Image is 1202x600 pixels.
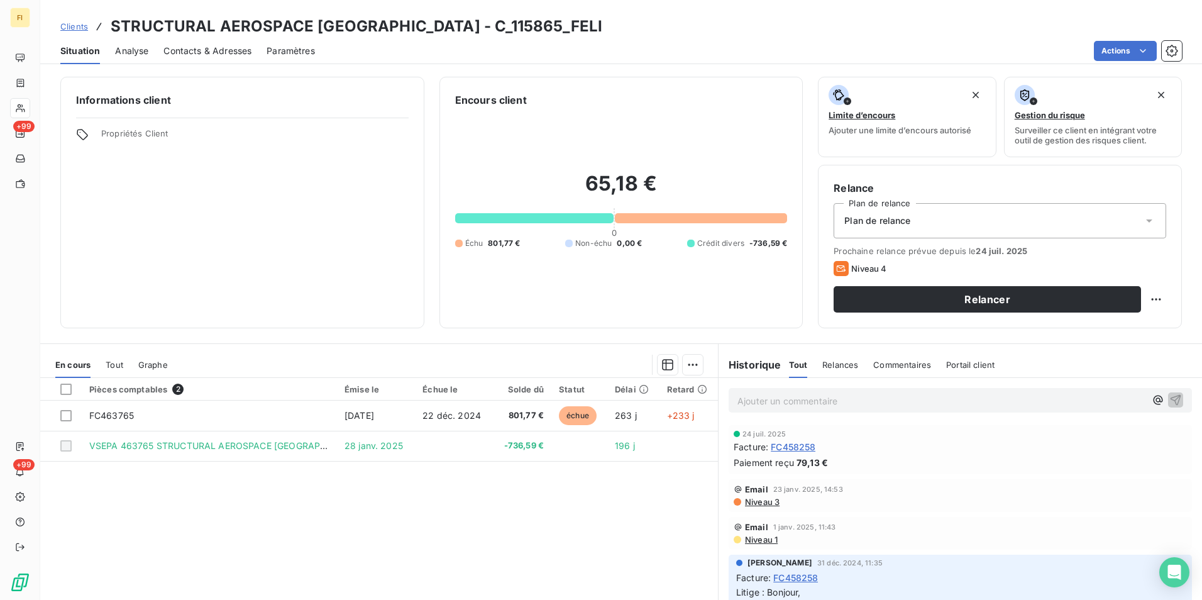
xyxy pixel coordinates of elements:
span: -736,59 € [749,238,787,249]
span: 1 janv. 2025, 11:43 [773,523,836,531]
span: Prochaine relance prévue depuis le [834,246,1166,256]
div: Émise le [345,384,407,394]
span: Niveau 1 [744,535,778,545]
span: +233 j [667,410,695,421]
span: 24 juil. 2025 [742,430,786,438]
span: +99 [13,121,35,132]
div: FI [10,8,30,28]
h3: STRUCTURAL AEROSPACE [GEOGRAPHIC_DATA] - C_115865_FELI [111,15,602,38]
span: Facture : [734,440,768,453]
span: Surveiller ce client en intégrant votre outil de gestion des risques client. [1015,125,1171,145]
div: Délai [615,384,652,394]
span: Non-échu [575,238,612,249]
span: +99 [13,459,35,470]
span: Échu [465,238,483,249]
span: Gestion du risque [1015,110,1085,120]
span: Situation [60,45,100,57]
div: Statut [559,384,600,394]
span: Email [745,484,768,494]
div: Échue le [422,384,485,394]
span: Crédit divers [697,238,744,249]
div: Retard [667,384,710,394]
span: Relances [822,360,858,370]
button: Relancer [834,286,1141,313]
span: Propriétés Client [101,128,409,146]
span: 0 [612,228,617,238]
span: Tout [789,360,808,370]
span: Analyse [115,45,148,57]
span: VSEPA 463765 STRUCTURAL AEROSPACE [GEOGRAPHIC_DATA] [89,440,366,451]
h6: Historique [719,357,781,372]
div: Open Intercom Messenger [1159,557,1189,587]
span: 196 j [615,440,635,451]
span: Clients [60,21,88,31]
span: Email [745,522,768,532]
a: Clients [60,20,88,33]
span: 23 janv. 2025, 14:53 [773,486,843,493]
span: [PERSON_NAME] [747,557,812,569]
span: Commentaires [873,360,931,370]
button: Actions [1094,41,1157,61]
span: 0,00 € [617,238,642,249]
span: Niveau 4 [851,264,886,274]
span: Plan de relance [844,214,910,227]
h6: Informations client [76,92,409,108]
button: Limite d’encoursAjouter une limite d’encours autorisé [818,77,996,157]
h6: Relance [834,181,1166,196]
span: Portail client [946,360,995,370]
span: 2 [172,384,184,395]
span: 79,13 € [797,456,828,469]
span: FC458258 [771,440,815,453]
img: Logo LeanPay [10,572,30,592]
a: +99 [10,123,30,143]
span: Niveau 3 [744,497,780,507]
span: échue [559,406,597,425]
span: Paramètres [267,45,315,57]
span: 31 déc. 2024, 11:35 [817,559,883,567]
h6: Encours client [455,92,527,108]
h2: 65,18 € [455,171,788,209]
span: Paiement reçu [734,456,794,469]
span: FC458258 [773,571,818,584]
span: 28 janv. 2025 [345,440,403,451]
span: Graphe [138,360,168,370]
span: -736,59 € [500,440,544,452]
span: 24 juil. 2025 [976,246,1027,256]
button: Gestion du risqueSurveiller ce client en intégrant votre outil de gestion des risques client. [1004,77,1182,157]
span: Facture : [736,571,771,584]
span: Limite d’encours [829,110,895,120]
span: FC463765 [89,410,134,421]
span: Ajouter une limite d’encours autorisé [829,125,971,135]
span: [DATE] [345,410,374,421]
div: Pièces comptables [89,384,329,395]
span: Contacts & Adresses [163,45,251,57]
span: Tout [106,360,123,370]
span: 263 j [615,410,637,421]
span: En cours [55,360,91,370]
span: 22 déc. 2024 [422,410,481,421]
span: 801,77 € [500,409,544,422]
div: Solde dû [500,384,544,394]
span: 801,77 € [488,238,520,249]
